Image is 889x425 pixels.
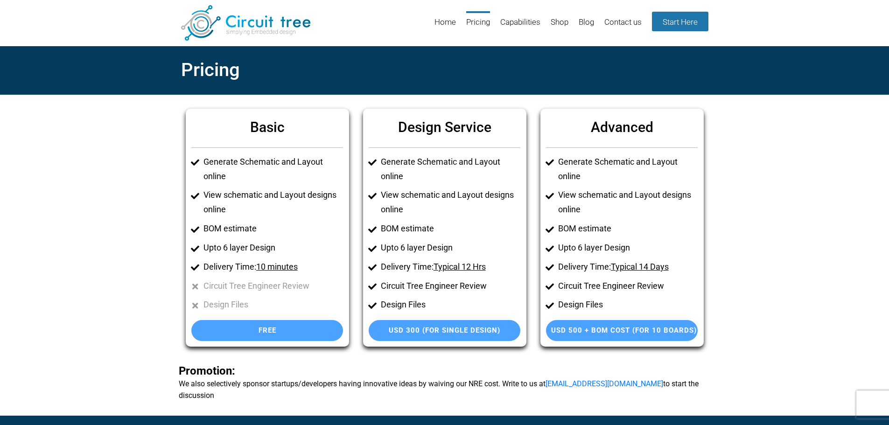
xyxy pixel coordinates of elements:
li: BOM estimate [203,222,343,236]
li: Delivery Time: [203,260,343,274]
li: BOM estimate [381,222,520,236]
li: Design Files [381,298,520,312]
li: Design Files [203,298,343,312]
li: BOM estimate [558,222,698,236]
li: View schematic and Layout designs online [203,188,343,217]
a: Start Here [652,12,708,31]
a: [EMAIL_ADDRESS][DOMAIN_NAME] [546,379,663,388]
a: Free [191,320,343,341]
li: Circuit Tree Engineer Review [203,279,343,293]
li: Circuit Tree Engineer Review [381,279,520,293]
li: View schematic and Layout designs online [558,188,698,217]
span: Promotion: [179,364,235,377]
u: Typical 12 Hrs [434,262,486,272]
a: USD 300 (For single Design) [369,320,520,341]
li: View schematic and Layout designs online [381,188,520,217]
h6: Design Service [369,114,520,140]
a: Contact us [604,11,642,42]
li: Generate Schematic and Layout online [558,155,698,184]
h2: Pricing [181,54,708,86]
li: Upto 6 layer Design [381,241,520,255]
b: We also selectively sponsor startups/developers having innovative ideas by waiving our NRE cost. ... [179,365,711,401]
h6: Advanced [546,114,698,140]
img: Circuit Tree [181,5,310,41]
li: Upto 6 layer Design [203,241,343,255]
li: Circuit Tree Engineer Review [558,279,698,293]
li: Upto 6 layer Design [558,241,698,255]
li: Generate Schematic and Layout online [381,155,520,184]
li: Delivery Time: [381,260,520,274]
u: Typical 14 Days [611,262,669,272]
a: Blog [579,11,594,42]
li: Generate Schematic and Layout online [203,155,343,184]
li: Design Files [558,298,698,312]
li: Delivery Time: [558,260,698,274]
h6: Basic [191,114,343,140]
a: Capabilities [500,11,540,42]
a: Shop [551,11,568,42]
u: 10 minutes [256,262,298,272]
a: Pricing [466,11,490,42]
a: Home [434,11,456,42]
a: USD 500 + BOM Cost (For 10 Boards) [546,320,698,341]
